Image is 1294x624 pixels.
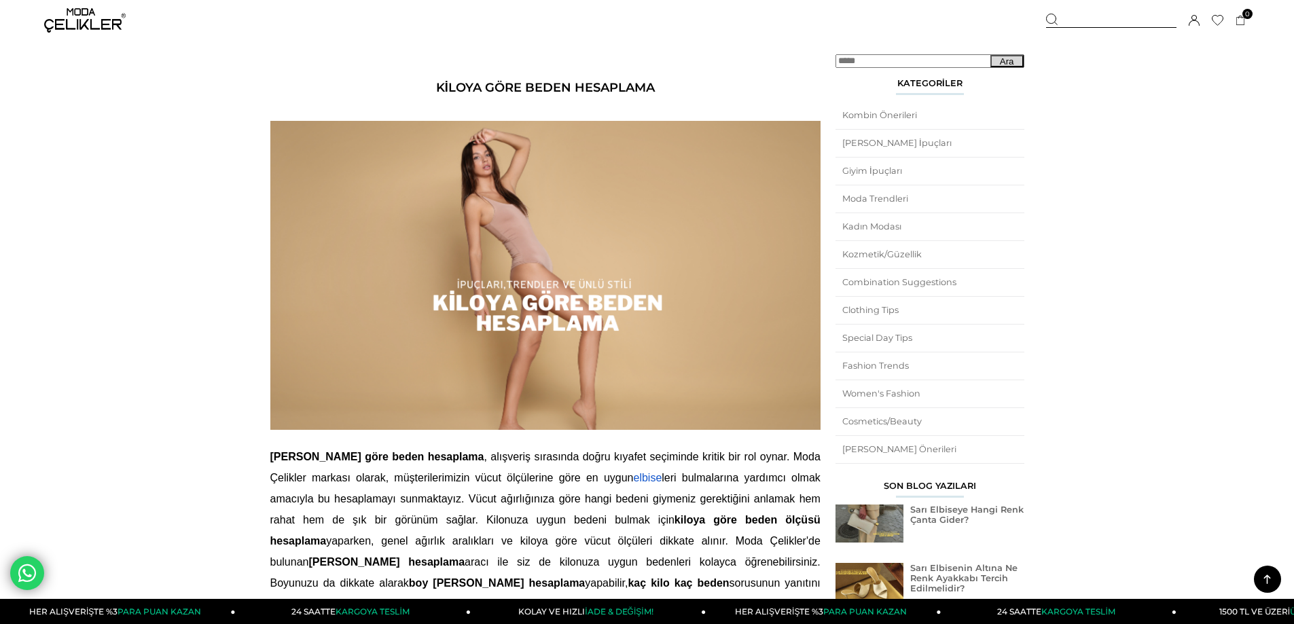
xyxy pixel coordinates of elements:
img: Sarı Elbisenin Altına Ne Renk Ayakkabı Tercih Edilmelidir? [835,563,903,601]
a: Kadın Modası [835,213,1024,240]
a: [PERSON_NAME] İpuçları [835,130,1024,157]
img: Sarı Elbiseye Hangi Renk Çanta Gider? [835,504,903,543]
a: Special Day Tips [835,325,1024,352]
a: Combination Suggestions [835,269,1024,296]
span: , alışveriş sırasında doğru kıyafet seçiminde kritik bir rol oynar. Moda Çelikler markası olarak,... [270,451,821,610]
span: KARGOYA TESLİM [336,606,409,617]
b: boy [PERSON_NAME] hesaplama [409,577,585,589]
a: Fashion Trends [835,352,1024,380]
a: 24 SAATTEKARGOYA TESLİM [941,599,1176,624]
a: Giyim İpuçları [835,158,1024,185]
a: Cosmetics/Beauty [835,408,1024,435]
a: 0 [1236,16,1246,26]
a: Kozmetik/Güzellik [835,241,1024,268]
span: PARA PUAN KAZAN [823,606,907,617]
a: Women's Fashion [835,380,1024,407]
span: KARGOYA TESLİM [1041,606,1115,617]
b: kaç kilo kaç beden [628,577,729,589]
img: logo [44,8,126,33]
a: Kombin Önerileri [835,102,1024,129]
span: İADE & DEĞİŞİM! [585,606,653,617]
a: Moda Trendleri [835,185,1024,213]
img: Kiloya Göre Beden Hesaplama [270,121,821,430]
div: Son Blog Yazıları [835,481,1024,498]
a: elbise [633,472,662,483]
a: Sarı Elbisenin Altına Ne Renk Ayakkabı Tercih Edilmelidir? [910,563,1018,593]
h1: Kiloya Göre Beden Hesaplama [270,81,821,94]
a: [PERSON_NAME] Önerileri [835,436,1024,463]
a: Clothing Tips [835,297,1024,324]
button: Ara [990,55,1024,67]
a: HER ALIŞVERİŞTE %3PARA PUAN KAZAN [706,599,941,624]
span: PARA PUAN KAZAN [118,606,201,617]
div: Kategoriler [835,78,1024,95]
b: [PERSON_NAME] hesaplama [308,556,465,568]
span: 0 [1242,9,1253,19]
a: KOLAY VE HIZLIİADE & DEĞİŞİM! [471,599,706,624]
a: 24 SAATTEKARGOYA TESLİM [236,599,471,624]
span: [PERSON_NAME] göre beden hesaplama [270,451,484,462]
a: Sarı Elbiseye Hangi Renk Çanta Gider? [910,504,1024,525]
